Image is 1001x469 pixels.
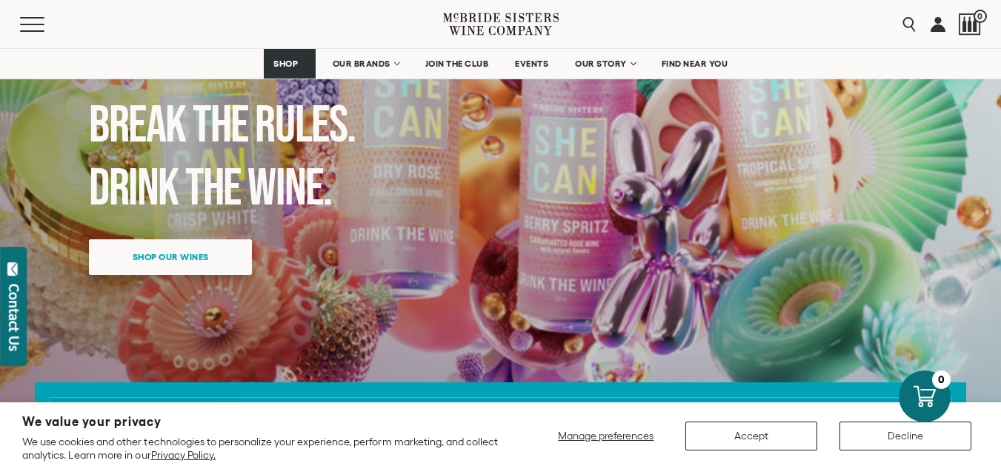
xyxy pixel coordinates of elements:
div: Contact Us [7,284,21,351]
span: EVENTS [515,59,548,69]
span: JOIN THE CLUB [425,59,489,69]
button: Accept [685,422,817,450]
span: Break [89,95,186,157]
a: Privacy Policy. [151,449,216,461]
h2: We value your privacy [22,416,501,428]
a: FIND NEAR YOU [652,49,738,79]
span: Manage preferences [558,430,654,442]
span: Shop our wines [107,242,235,271]
a: EVENTS [505,49,558,79]
button: Decline [839,422,971,450]
span: 0 [974,10,987,23]
a: OUR STORY [565,49,645,79]
button: Manage preferences [549,422,663,450]
span: Rules. [255,95,355,157]
span: the [185,158,241,220]
span: the [193,95,248,157]
span: Drink [89,158,179,220]
button: Mobile Menu Trigger [20,17,73,32]
a: Shop our wines [89,239,252,275]
a: SHOP [264,49,316,79]
span: FIND NEAR YOU [662,59,728,69]
span: SHOP [273,59,299,69]
div: 0 [932,370,951,389]
span: OUR STORY [575,59,627,69]
a: OUR BRANDS [323,49,408,79]
p: We use cookies and other technologies to personalize your experience, perform marketing, and coll... [22,435,501,462]
span: Wine. [247,158,331,220]
span: OUR BRANDS [333,59,390,69]
a: JOIN THE CLUB [416,49,499,79]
